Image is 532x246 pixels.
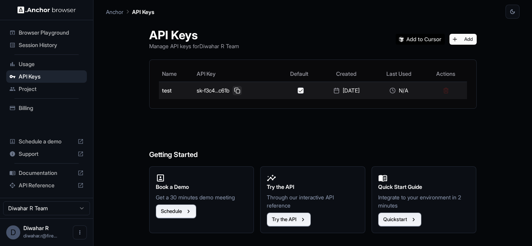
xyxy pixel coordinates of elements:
[23,225,49,231] span: Diwahar R
[6,225,20,239] div: D
[6,39,87,51] div: Session History
[106,7,154,16] nav: breadcrumb
[149,28,239,42] h1: API Keys
[156,193,248,201] p: Get a 30 minutes demo meeting
[233,86,242,95] button: Copy API key
[149,118,477,161] h6: Getting Started
[19,29,84,37] span: Browser Playground
[279,66,319,82] th: Default
[376,87,422,94] div: N/A
[23,233,57,239] span: diwahar.r@fireflink.com
[378,193,470,209] p: Integrate to your environment in 2 minutes
[156,183,248,191] h2: Book a Demo
[267,193,359,209] p: Through our interactive API reference
[197,86,276,95] div: sk-f3c4...c61b
[6,179,87,192] div: API Reference
[425,66,467,82] th: Actions
[73,225,87,239] button: Open menu
[6,167,87,179] div: Documentation
[267,183,359,191] h2: Try the API
[19,150,74,158] span: Support
[6,102,87,114] div: Billing
[156,204,196,218] button: Schedule
[19,60,84,68] span: Usage
[6,70,87,83] div: API Keys
[19,85,84,93] span: Project
[159,82,194,99] td: test
[322,87,370,94] div: [DATE]
[378,183,470,191] h2: Quick Start Guide
[149,42,239,50] p: Manage API keys for Diwahar R Team
[6,26,87,39] div: Browser Playground
[19,169,74,177] span: Documentation
[18,6,76,14] img: Anchor Logo
[19,138,74,145] span: Schedule a demo
[132,8,154,16] p: API Keys
[267,213,311,227] button: Try the API
[19,73,84,80] span: API Keys
[6,58,87,70] div: Usage
[19,41,84,49] span: Session History
[19,181,74,189] span: API Reference
[378,213,421,227] button: Quickstart
[319,66,373,82] th: Created
[106,8,123,16] p: Anchor
[6,148,87,160] div: Support
[6,83,87,95] div: Project
[396,34,445,45] img: Add anchorbrowser MCP server to Cursor
[19,104,84,112] span: Billing
[194,66,279,82] th: API Key
[449,34,477,45] button: Add
[6,135,87,148] div: Schedule a demo
[159,66,194,82] th: Name
[373,66,425,82] th: Last Used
